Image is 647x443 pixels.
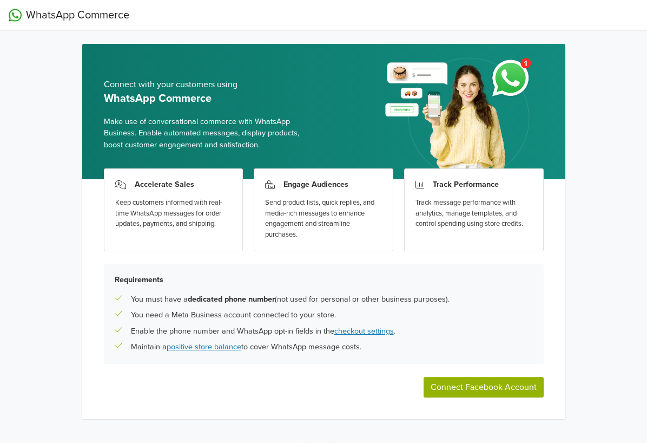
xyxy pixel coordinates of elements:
p: Maintain a to cover WhatsApp message costs. [131,341,361,353]
div: Send product lists, quick replies, and media-rich messages to enhance engagement and streamline p... [265,198,382,240]
a: checkout settings [334,327,394,336]
button: Connect Facebook Account [424,377,544,398]
b: dedicated phone number [188,295,275,304]
div: Track message performance with analytics, manage templates, and control spending using store cred... [415,198,532,230]
h5: WhatsApp Commerce [104,92,315,105]
span: WhatsApp Commerce [26,7,129,23]
p: You must have a (not used for personal or other business purposes). [131,294,450,305]
p: Enable the phone number and WhatsApp opt-in fields in the . [131,325,395,337]
img: whatsapp_setup_banner [376,51,543,179]
h3: Accelerate Sales [135,180,194,189]
a: positive store balance [167,342,241,351]
h3: Track Performance [433,180,499,189]
h5: Requirements [115,275,533,284]
h5: Connect with your customers using [104,80,315,90]
p: You need a Meta Business account connected to your store. [131,309,336,321]
div: Keep customers informed with real-time WhatsApp messages for order updates, payments, and shipping. [115,198,232,230]
img: WhatsApp [9,9,22,22]
span: Make use of conversational commerce with WhatsApp Business. Enable automated messages, display pr... [104,116,315,151]
h3: Engage Audiences [283,180,348,189]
